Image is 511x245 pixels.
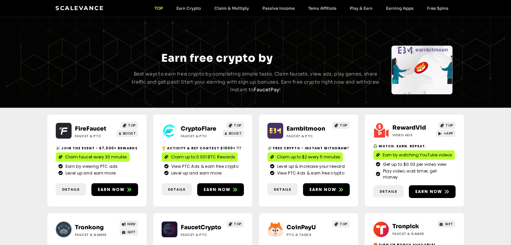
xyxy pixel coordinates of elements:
a: RewardVid [392,124,426,131]
a: +APP [436,130,456,137]
a: Details [56,183,86,196]
span: Earn now [98,187,125,193]
span: Level up & Increase your reward [275,163,345,169]
a: TOP [226,122,244,129]
span: Details [62,187,80,192]
a: Claim up to 0.001 BTC Rewards [162,152,238,162]
a: CryptoFlare [181,125,216,132]
span: TOP [340,222,347,227]
a: Earn Crypto [170,6,208,11]
span: Details [274,187,291,192]
a: TOP [332,220,350,228]
span: Earn by watching YouTube videos [383,152,452,158]
a: Scalevance [55,5,104,11]
a: TOP [148,6,170,11]
span: View PTC Ads & earn free crypto [170,163,239,169]
h2: Faucet & PTC [75,134,117,139]
h2: 🎉 Join the event - $7,500+ Rewards [56,146,138,151]
h2: Faucet & Games [75,232,117,237]
div: Slides [58,46,119,94]
span: TOP [445,123,453,128]
a: FaucetCrypto [181,224,221,231]
a: Earnbitmoon [287,125,325,132]
a: Claim faucet every 30 mnutes [56,152,130,162]
a: TOP [438,122,456,129]
a: GIFT [120,229,138,236]
a: Passive Income [256,6,301,11]
a: BOOST [222,130,244,137]
h2: Faucet & PTC [181,232,223,237]
span: Earn now [204,187,231,193]
h2: 💸 Free crypto - Instant withdraw! [267,146,350,151]
a: Earn now [303,183,350,196]
span: TOP [234,123,242,128]
a: GIFT [437,220,456,228]
a: Details [162,183,192,196]
h2: Faucet & PTC [181,134,223,139]
a: FaucetPay [254,87,279,93]
h2: ♻️ Watch. Earn. Repeat. [373,144,456,149]
a: Earn by watching YouTube videos [373,150,455,160]
a: Earn now [197,183,244,196]
a: Tronpick [392,223,419,230]
span: Level up and earn more [64,170,116,176]
a: TOP [226,220,244,228]
span: Play video, wait timer, get money [381,168,453,180]
a: FireFaucet [75,125,106,132]
span: View PTC Ads & earn free crypto [275,170,344,176]
a: Free Spins [420,6,455,11]
span: Earn free crypto by [161,51,273,65]
h2: Faucet & Games [392,231,434,236]
a: Claim up to $2 every 5 minutes [267,152,343,162]
a: Details [267,183,298,196]
a: Play & Earn [343,6,379,11]
span: GIFT [445,222,453,227]
p: Best ways to earn free crypto by completing simple tasks. Claim faucets, view ads, play games, sh... [131,70,381,94]
span: TOP [128,123,136,128]
a: Details [373,185,403,198]
span: Details [168,187,185,192]
a: Earn now [409,185,456,198]
a: TOP [121,122,138,129]
span: Claim faucet every 30 mnutes [65,154,127,160]
span: BOOST [229,131,242,136]
span: GIFT [127,230,136,235]
h2: Faucet & PTC [287,134,329,139]
a: NEW [120,220,138,228]
span: Details [380,189,397,194]
h2: 🏆 Activity & ref contest $1000+ !!! [162,146,244,151]
span: Claim up to $2 every 5 minutes [277,154,340,160]
a: CoinPayU [287,224,316,231]
span: +APP [444,131,453,136]
h2: ptc & Tasks [287,232,329,237]
a: TOP [332,122,350,129]
span: Claim up to 0.001 BTC Rewards [171,154,235,160]
span: Earn by viewing PTC ads [64,163,118,169]
span: Level up and earn more [170,170,222,176]
nav: Menu [148,6,455,11]
span: Get up to $0.03 per video view [381,161,447,167]
a: BOOST [117,130,138,137]
span: NEW [127,222,136,227]
a: Tronkong [75,224,104,231]
div: Slides [391,46,453,94]
span: TOP [340,123,347,128]
span: TOP [234,222,242,227]
span: Earn now [415,189,442,195]
a: Earn now [91,183,138,196]
a: Earning Apps [379,6,420,11]
h2: Video ads [392,133,434,138]
span: BOOST [123,131,136,136]
a: Claim & Multiply [208,6,256,11]
span: Earn now [309,187,337,193]
a: Temu Affiliate [301,6,343,11]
